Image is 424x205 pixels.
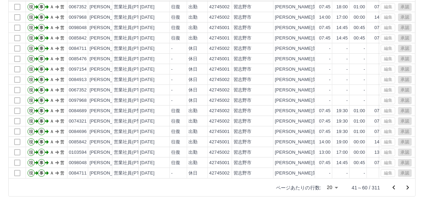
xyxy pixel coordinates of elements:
div: [PERSON_NAME]第二放課後児童会 [275,14,349,21]
text: 現 [29,160,33,165]
div: [DATE] [140,35,155,42]
div: 14:00 [375,14,386,21]
div: - [329,170,331,177]
div: [PERSON_NAME]放課後児童会 [275,128,340,135]
div: 習志野市 [233,170,252,177]
text: 営 [60,67,64,72]
div: - [171,45,173,52]
div: 出勤 [188,4,197,10]
div: 習志野市 [233,160,252,166]
div: [DATE] [140,139,155,145]
div: 営業社員(PT契約) [114,128,150,135]
div: 0084711 [69,170,87,177]
p: 41～60 / 311 [352,184,380,191]
div: 出勤 [188,149,197,156]
div: [DATE] [140,77,155,83]
text: 事 [39,5,44,9]
text: 現 [29,36,33,41]
div: 0097154 [69,66,87,73]
text: Ａ [50,36,54,41]
text: 営 [60,88,64,92]
div: [PERSON_NAME]第二放課後児童会 [275,77,349,83]
div: 出勤 [188,160,197,166]
div: 習志野市 [233,25,252,31]
div: 0084696 [69,128,87,135]
text: 事 [39,46,44,51]
div: 19:30 [337,128,348,135]
div: 往復 [171,139,180,145]
text: 現 [29,67,33,72]
div: - [171,170,173,177]
text: 現 [29,46,33,51]
div: 習志野市 [233,77,252,83]
div: - [347,77,348,83]
div: - [329,56,331,62]
text: Ａ [50,119,54,124]
div: [PERSON_NAME]放課後児童会 [275,56,340,62]
text: 事 [39,129,44,134]
div: 42745002 [209,14,230,21]
div: [DATE] [140,25,155,31]
div: 往復 [171,35,180,42]
div: 0074321 [69,118,87,125]
div: 習志野市 [233,118,252,125]
text: 現 [29,98,33,103]
div: 習志野市 [233,128,252,135]
text: 現 [29,171,33,176]
div: 42745001 [209,139,230,145]
div: 42745001 [209,160,230,166]
text: 営 [60,25,64,30]
div: 営業社員(P契約) [114,108,147,114]
div: [PERSON_NAME] [90,170,127,177]
text: 営 [60,160,64,165]
div: 往復 [171,14,180,21]
text: 事 [39,88,44,92]
div: 07:45 [375,128,386,135]
div: 07:45 [375,160,386,166]
div: 01:00 [354,108,365,114]
div: 習志野市 [233,87,252,93]
div: [PERSON_NAME] [90,35,127,42]
text: 営 [60,129,64,134]
div: 0085842 [69,139,87,145]
text: Ａ [50,98,54,103]
div: [PERSON_NAME]第二放課後児童会 [275,45,349,52]
div: 42745001 [209,128,230,135]
div: 00:00 [354,139,365,145]
div: - [329,97,331,104]
div: [PERSON_NAME]第二放課後児童会 [275,118,349,125]
div: [PERSON_NAME]第二放課後児童会 [275,4,349,10]
div: 14:45 [337,25,348,31]
text: 現 [29,108,33,113]
div: [PERSON_NAME] [90,56,127,62]
div: 習志野市 [233,108,252,114]
div: 07:45 [375,108,386,114]
div: [PERSON_NAME] [90,77,127,83]
div: [PERSON_NAME] [90,97,127,104]
div: 出勤 [188,25,197,31]
text: 営 [60,46,64,51]
text: Ａ [50,171,54,176]
div: 42745002 [209,108,230,114]
div: 17:00 [337,14,348,21]
div: [DATE] [140,108,155,114]
div: 01:00 [354,128,365,135]
div: 00:45 [354,35,365,42]
div: 習志野市 [233,97,252,104]
text: 事 [39,36,44,41]
div: 42745002 [209,149,230,156]
div: - [347,45,348,52]
text: 事 [39,67,44,72]
text: 営 [60,56,64,61]
div: [PERSON_NAME] [90,87,127,93]
div: 00:45 [354,25,365,31]
text: 現 [29,119,33,124]
div: 00:00 [354,149,365,156]
div: - [329,45,331,52]
div: 営業社員(PT契約) [114,139,150,145]
div: 07:45 [319,118,331,125]
div: 07:45 [375,4,386,10]
div: 07:45 [319,35,331,42]
div: 習志野市 [233,4,252,10]
div: - [347,66,348,73]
